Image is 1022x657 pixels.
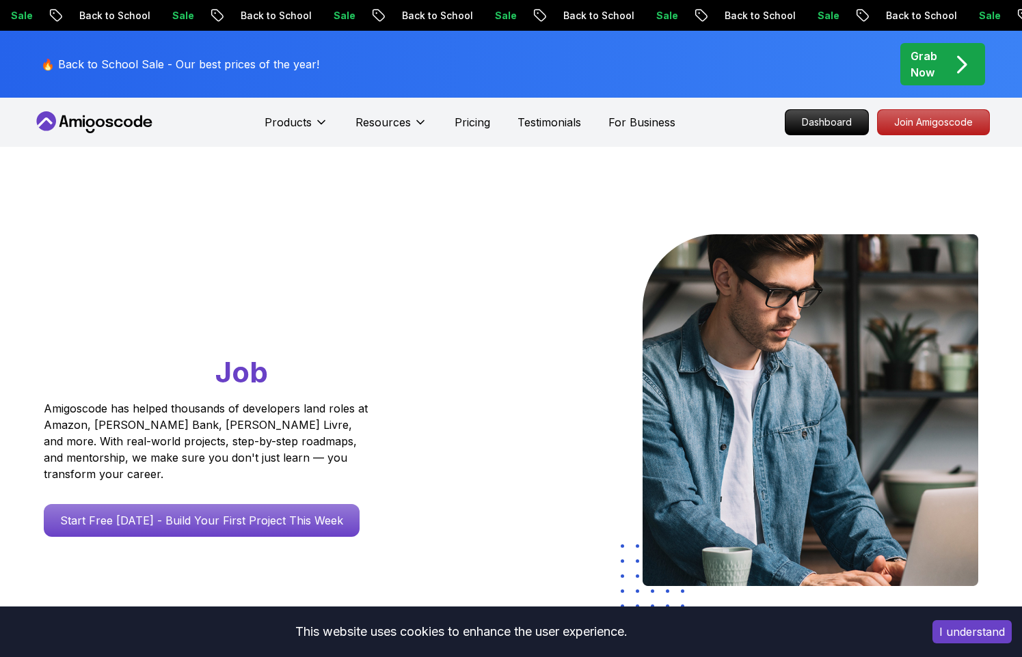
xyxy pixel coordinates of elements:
p: Sale [572,9,616,23]
p: Grab Now [911,48,937,81]
p: Amigoscode has helped thousands of developers land roles at Amazon, [PERSON_NAME] Bank, [PERSON_N... [44,400,372,482]
p: Products [265,114,312,130]
p: Back to School [318,9,411,23]
span: Job [215,354,268,389]
a: Join Amigoscode [877,109,990,135]
p: Sale [250,9,293,23]
p: Back to School [802,9,895,23]
button: Accept cookies [932,620,1012,643]
a: Dashboard [785,109,869,135]
p: Resources [355,114,411,130]
button: Resources [355,114,427,141]
p: Sale [88,9,132,23]
p: Sale [895,9,939,23]
p: Back to School [641,9,734,23]
p: Back to School [479,9,572,23]
p: Back to School [157,9,250,23]
p: Dashboard [785,110,868,135]
img: hero [643,234,978,586]
h1: Go From Learning to Hired: Master Java, Spring Boot & Cloud Skills That Get You the [44,234,420,392]
a: Testimonials [517,114,581,130]
p: Join Amigoscode [878,110,989,135]
div: This website uses cookies to enhance the user experience. [10,617,912,647]
button: Products [265,114,328,141]
p: 🔥 Back to School Sale - Our best prices of the year! [41,56,319,72]
a: For Business [608,114,675,130]
p: Sale [411,9,455,23]
a: Start Free [DATE] - Build Your First Project This Week [44,504,360,537]
p: Sale [734,9,777,23]
a: Pricing [455,114,490,130]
